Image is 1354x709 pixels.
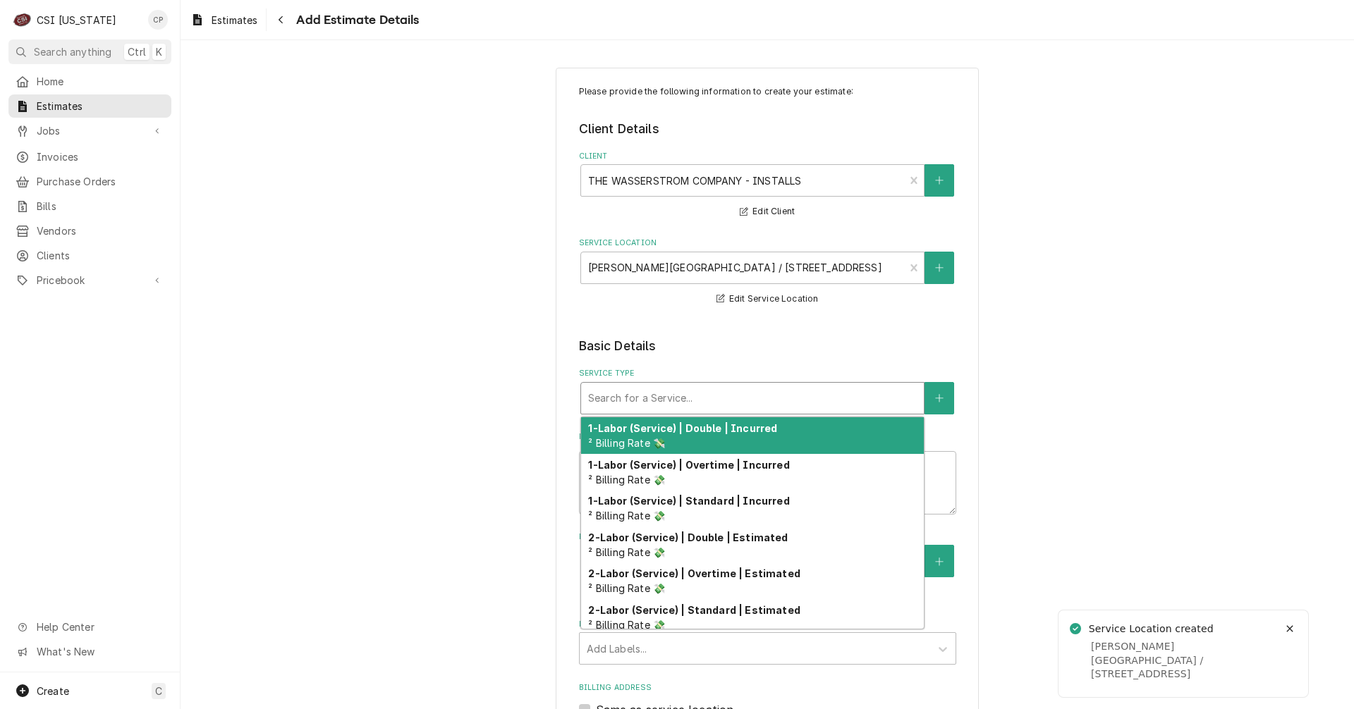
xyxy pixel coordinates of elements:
[8,269,171,292] a: Go to Pricebook
[37,223,164,238] span: Vendors
[935,175,944,185] svg: Create New Client
[925,252,954,284] button: Create New Location
[37,74,164,89] span: Home
[588,459,789,471] strong: 1-Labor (Service) | Overtime | Incurred
[925,164,954,197] button: Create New Client
[37,13,116,27] div: CSI [US_STATE]
[148,10,168,30] div: CP
[579,431,956,443] label: Reason For Call
[8,70,171,93] a: Home
[579,431,956,514] div: Reason For Call
[588,531,788,543] strong: 2-Labor (Service) | Double | Estimated
[588,474,665,486] span: ² Billing Rate 💸
[37,248,164,263] span: Clients
[935,263,944,273] svg: Create New Location
[579,531,956,543] label: Equipment
[925,545,954,577] button: Create New Equipment
[579,368,956,414] div: Service Type
[185,8,263,32] a: Estimates
[13,10,32,30] div: C
[588,582,665,594] span: ² Billing Rate 💸
[8,244,171,267] a: Clients
[8,615,171,639] a: Go to Help Center
[1089,622,1216,636] div: Service Location created
[588,510,665,522] span: ² Billing Rate 💸
[588,546,665,558] span: ² Billing Rate 💸
[8,640,171,663] a: Go to What's New
[579,531,956,601] div: Equipment
[8,39,171,64] button: Search anythingCtrlK
[37,149,164,164] span: Invoices
[8,119,171,142] a: Go to Jobs
[37,619,163,634] span: Help Center
[148,10,168,30] div: Craig Pierce's Avatar
[37,685,69,697] span: Create
[579,368,956,379] label: Service Type
[34,44,111,59] span: Search anything
[588,437,665,449] span: ² Billing Rate 💸
[588,604,800,616] strong: 2-Labor (Service) | Standard | Estimated
[579,151,956,221] div: Client
[588,619,665,631] span: ² Billing Rate 💸
[212,13,257,27] span: Estimates
[37,99,164,113] span: Estimates
[588,422,777,434] strong: 1-Labor (Service) | Double | Incurred
[579,682,956,693] label: Billing Address
[8,94,171,118] a: Estimates
[579,619,956,665] div: Labels
[1091,640,1276,682] div: [PERSON_NAME][GEOGRAPHIC_DATA] / [STREET_ADDRESS]
[8,219,171,242] a: Vendors
[738,203,797,221] button: Edit Client
[588,567,800,579] strong: 2-Labor (Service) | Overtime | Estimated
[579,619,956,630] label: Labels
[714,290,821,308] button: Edit Service Location
[579,151,956,162] label: Client
[935,393,944,403] svg: Create New Service
[292,11,419,30] span: Add Estimate Details
[579,120,956,138] legend: Client Details
[579,238,956,307] div: Service Location
[13,10,32,30] div: CSI Kentucky's Avatar
[37,644,163,659] span: What's New
[37,123,143,138] span: Jobs
[155,684,162,698] span: C
[8,145,171,168] a: Invoices
[269,8,292,31] button: Navigate back
[8,170,171,193] a: Purchase Orders
[935,557,944,567] svg: Create New Equipment
[925,382,954,414] button: Create New Service
[37,199,164,214] span: Bills
[37,174,164,189] span: Purchase Orders
[588,495,789,507] strong: 1-Labor (Service) | Standard | Incurred
[579,337,956,355] legend: Basic Details
[8,195,171,218] a: Bills
[37,273,143,288] span: Pricebook
[128,44,146,59] span: Ctrl
[579,238,956,249] label: Service Location
[579,85,956,98] p: Please provide the following information to create your estimate:
[156,44,162,59] span: K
